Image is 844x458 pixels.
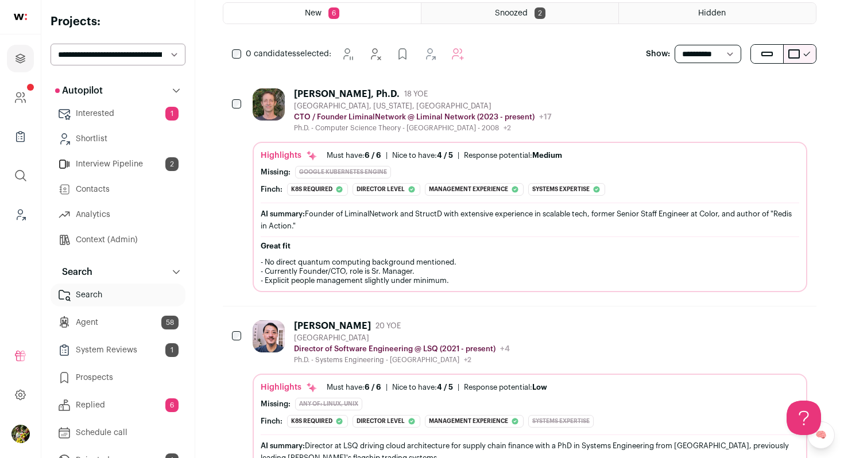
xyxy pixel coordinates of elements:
div: Missing: [261,399,291,409]
span: 6 [328,7,339,19]
div: Systems expertise [528,183,605,196]
button: Hide [363,42,386,65]
div: Must have: [327,151,381,160]
div: Missing: [261,168,291,177]
button: Snooze [336,42,359,65]
img: 07697d1e7642766d4d18ece4a4b3dd8da89ef65ea45304898f46cc5287ba9f92 [253,88,285,121]
p: Director of Software Engineering @ LSQ (2021 - present) [294,344,495,354]
img: wellfound-shorthand-0d5821cbd27db2630d0214b213865d53afaa358527fdda9d0ea32b1df1b89c2c.svg [14,14,27,20]
a: Projects [7,45,34,72]
a: Agent58 [51,311,185,334]
div: Director level [353,415,420,428]
a: Snoozed 2 [421,3,618,24]
a: Interested1 [51,102,185,125]
span: 20 YOE [375,321,401,331]
span: +2 [504,125,511,131]
span: 58 [161,316,179,329]
span: Hidden [698,9,726,17]
span: 1 [165,107,179,121]
div: Management experience [425,415,524,428]
div: Founder of LiminalNetwork and StructD with extensive experience in scalable tech, former Senior S... [261,208,799,232]
a: Analytics [51,203,185,226]
div: [GEOGRAPHIC_DATA] [294,333,510,343]
span: +17 [539,113,552,121]
a: Context (Admin) [51,228,185,251]
span: 6 / 6 [365,152,381,159]
button: Open dropdown [11,425,30,443]
span: 1 [165,343,179,357]
div: Highlights [261,150,318,161]
ul: | | [327,383,547,392]
a: [PERSON_NAME], Ph.D. 18 YOE [GEOGRAPHIC_DATA], [US_STATE], [GEOGRAPHIC_DATA] CTO / Founder Limina... [253,88,807,292]
p: Autopilot [55,84,103,98]
span: AI summary: [261,210,305,218]
div: Ph.D. - Systems Engineering - [GEOGRAPHIC_DATA] [294,355,510,364]
button: Search [51,261,185,284]
div: Finch: [261,417,282,426]
span: Low [532,383,547,391]
span: 4 / 5 [437,383,453,391]
div: Any of: Linux, Unix [295,398,362,410]
p: Show: [646,48,670,60]
p: - No direct quantum computing background mentioned. - Currently Founder/CTO, role is Sr. Manager.... [261,258,799,285]
div: K8s required [287,183,348,196]
span: +4 [500,345,510,353]
span: 0 candidates [246,50,296,58]
h2: Great fit [261,242,799,251]
img: 1612985915064 [253,320,285,352]
div: Finch: [261,185,282,194]
span: 2 [165,157,179,171]
a: Contacts [51,178,185,201]
span: 6 / 6 [365,383,381,391]
a: Schedule call [51,421,185,444]
a: System Reviews1 [51,339,185,362]
span: 2 [535,7,545,19]
a: Search [51,284,185,306]
p: CTO / Founder LiminalNetwork @ Liminal Network (2023 - present) [294,112,535,122]
iframe: Help Scout Beacon - Open [787,401,821,435]
div: [GEOGRAPHIC_DATA], [US_STATE], [GEOGRAPHIC_DATA] [294,102,552,111]
span: 6 [165,398,179,412]
div: Must have: [327,383,381,392]
img: 6689865-medium_jpg [11,425,30,443]
span: +2 [464,356,471,363]
div: K8s required [287,415,348,428]
div: Highlights [261,382,318,393]
div: [PERSON_NAME], Ph.D. [294,88,400,100]
span: Snoozed [495,9,528,17]
div: Response potential: [464,151,562,160]
ul: | | [327,151,562,160]
div: Nice to have: [392,383,453,392]
div: Response potential: [464,383,547,392]
a: 🧠 [807,421,835,449]
span: New [305,9,322,17]
button: Add to Prospects [391,42,414,65]
button: Add to Autopilot [446,42,469,65]
a: Prospects [51,366,185,389]
a: Replied6 [51,394,185,417]
a: Shortlist [51,127,185,150]
div: Nice to have: [392,151,453,160]
a: Company Lists [7,123,34,150]
span: selected: [246,48,331,60]
p: Search [55,265,92,279]
button: Autopilot [51,79,185,102]
h2: Projects: [51,14,185,30]
a: Leads (Backoffice) [7,201,34,228]
a: Company and ATS Settings [7,84,34,111]
a: Hidden [619,3,816,24]
div: [PERSON_NAME] [294,320,371,332]
a: Interview Pipeline2 [51,153,185,176]
button: Add to Shortlist [419,42,442,65]
div: Management experience [425,183,524,196]
span: AI summary: [261,442,305,449]
span: Medium [532,152,562,159]
div: Director level [353,183,420,196]
div: Google Kubernetes Engine [295,166,391,178]
span: 4 / 5 [437,152,453,159]
div: Systems expertise [528,415,594,428]
span: 18 YOE [404,90,428,99]
div: Ph.D. - Computer Science Theory - [GEOGRAPHIC_DATA] - 2008 [294,123,552,133]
